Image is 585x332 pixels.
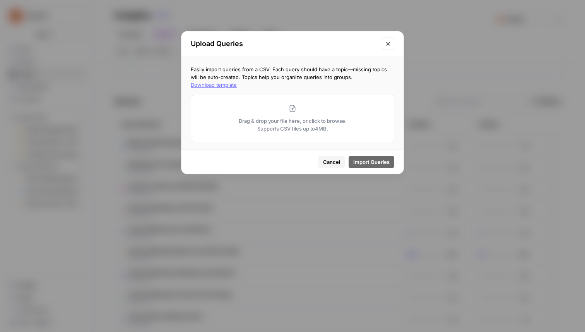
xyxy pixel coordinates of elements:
p: Drag & drop your file here, or click to browse. Supports CSV files up to 4 MB. [231,117,354,132]
p: Easily import queries from a CSV. Each query should have a topic—missing topics will be auto-crea... [191,65,394,89]
button: Cancel [318,156,345,168]
button: Close modal [382,38,394,50]
span: Cancel [323,158,340,166]
span: Import Queries [353,158,390,166]
button: Import Queries [349,156,394,168]
button: Download template [191,81,237,89]
h2: Upload Queries [191,38,377,49]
